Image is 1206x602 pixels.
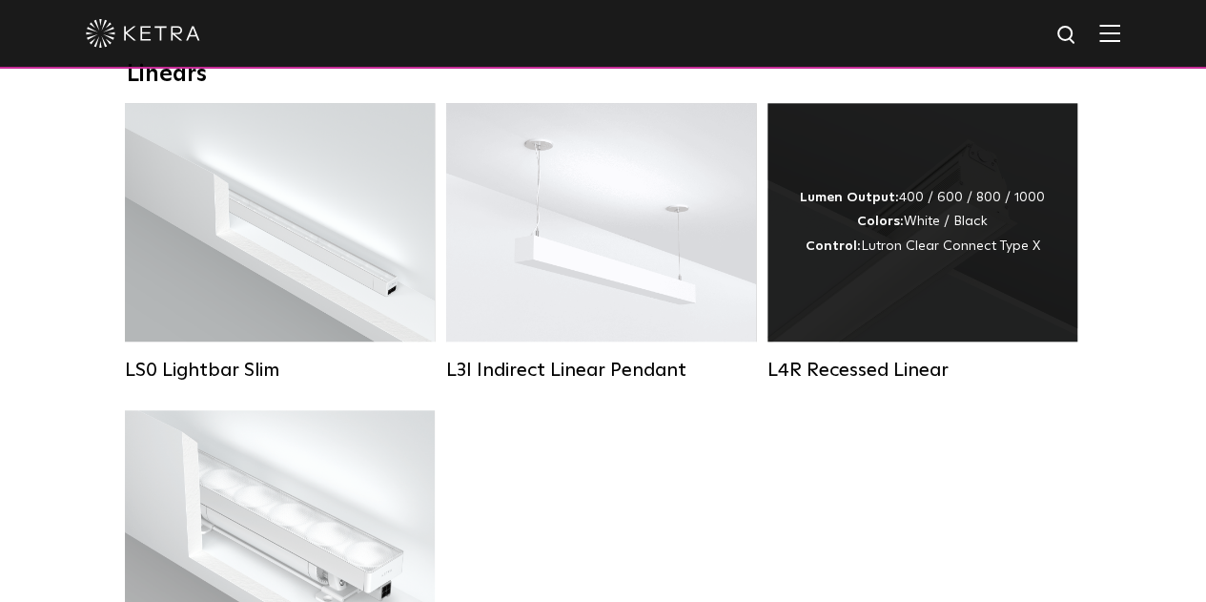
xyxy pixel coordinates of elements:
div: L4R Recessed Linear [767,359,1077,382]
strong: Control: [806,239,861,253]
div: 400 / 600 / 800 / 1000 White / Black Lutron Clear Connect Type X [800,186,1045,259]
img: search icon [1055,24,1079,48]
div: L3I Indirect Linear Pendant [446,359,756,382]
a: L4R Recessed Linear Lumen Output:400 / 600 / 800 / 1000Colors:White / BlackControl:Lutron Clear C... [767,103,1077,382]
div: Linears [127,61,1080,89]
a: LS0 Lightbar Slim Lumen Output:200 / 350Colors:White / BlackControl:X96 Controller [125,103,435,382]
strong: Colors: [857,215,904,228]
a: L3I Indirect Linear Pendant Lumen Output:400 / 600 / 800 / 1000Housing Colors:White / BlackContro... [446,103,756,382]
img: ketra-logo-2019-white [86,19,200,48]
strong: Lumen Output: [800,191,899,204]
img: Hamburger%20Nav.svg [1099,24,1120,42]
div: LS0 Lightbar Slim [125,359,435,382]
